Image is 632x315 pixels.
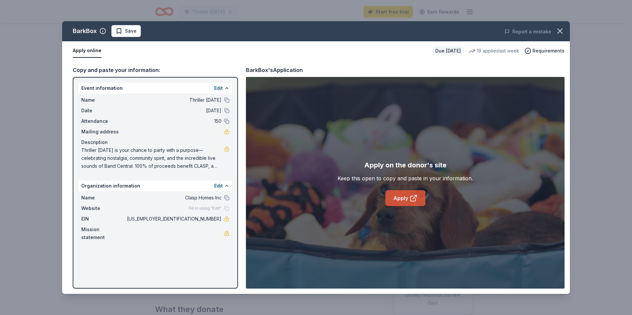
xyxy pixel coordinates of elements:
[81,117,126,125] span: Attendance
[214,182,223,190] button: Edit
[81,128,126,136] span: Mailing address
[385,190,425,206] a: Apply
[246,66,303,74] div: BarkBox's Application
[81,226,126,241] span: Mission statement
[125,27,137,35] span: Save
[364,160,447,170] div: Apply on the donor's site
[469,47,519,55] div: 19 applies last week
[126,117,221,125] span: 150
[73,26,97,36] div: BarkBox
[126,107,221,115] span: [DATE]
[79,181,232,191] div: Organization information
[81,138,229,146] div: Description
[126,96,221,104] span: Thriller [DATE]
[81,204,126,212] span: Website
[126,194,221,202] span: Clasp Homes Inc
[81,107,126,115] span: Date
[126,215,221,223] span: [US_EMPLOYER_IDENTIFICATION_NUMBER]
[81,146,224,170] span: Thriller [DATE] is your chance to party with a purpose—celebrating nostalgia, community spirit, a...
[189,206,221,211] span: Fill in using "Edit"
[81,96,126,104] span: Name
[73,44,101,58] button: Apply online
[525,47,565,55] button: Requirements
[81,194,126,202] span: Name
[111,25,141,37] button: Save
[533,47,565,55] span: Requirements
[81,215,126,223] span: EIN
[337,174,473,182] div: Keep this open to copy and paste in your information.
[79,83,232,93] div: Event information
[504,28,551,36] button: Report a mistake
[214,84,223,92] button: Edit
[433,46,463,55] div: Due [DATE]
[73,66,238,74] div: Copy and paste your information:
